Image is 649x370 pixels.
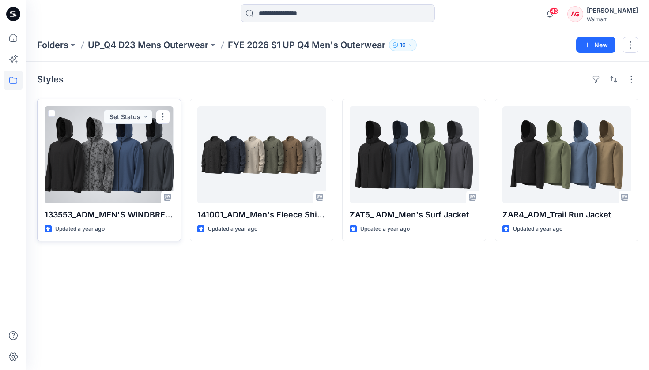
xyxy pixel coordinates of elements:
[37,74,64,85] h4: Styles
[37,39,68,51] a: Folders
[350,106,479,203] a: ZAT5_ ADM_Men's Surf Jacket
[197,209,326,221] p: 141001_ADM_Men's Fleece Shirt Jacket
[197,106,326,203] a: 141001_ADM_Men's Fleece Shirt Jacket
[502,209,631,221] p: ZAR4_ADM_Trail Run Jacket
[45,106,174,203] a: 133553_ADM_MEN'S WINDBREAKER
[549,7,559,15] span: 46
[400,40,406,50] p: 16
[576,37,615,53] button: New
[587,16,638,22] div: Walmart
[208,224,257,234] p: Updated a year ago
[360,224,410,234] p: Updated a year ago
[55,224,105,234] p: Updated a year ago
[228,39,385,51] p: FYE 2026 S1 UP Q4 Men's Outerwear
[587,5,638,16] div: [PERSON_NAME]
[502,106,631,203] a: ZAR4_ADM_Trail Run Jacket
[88,39,208,51] a: UP_Q4 D23 Mens Outerwear
[513,224,562,234] p: Updated a year ago
[567,6,583,22] div: AG
[45,209,174,221] p: 133553_ADM_MEN'S WINDBREAKER
[350,209,479,221] p: ZAT5_ ADM_Men's Surf Jacket
[389,39,417,51] button: 16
